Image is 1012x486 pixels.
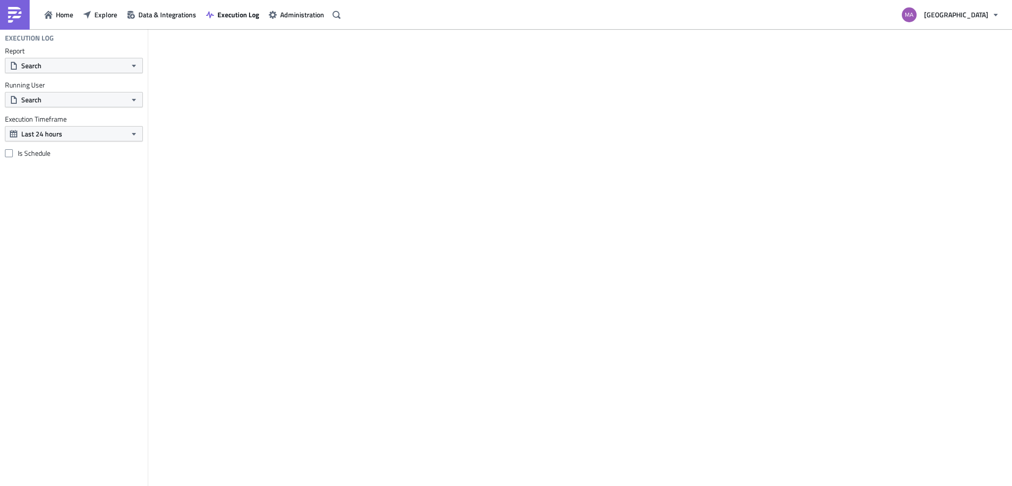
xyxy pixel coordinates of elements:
label: Running User [5,81,143,89]
button: Explore [78,7,122,22]
button: Search [5,92,143,107]
span: [GEOGRAPHIC_DATA] [924,9,988,20]
span: Search [21,94,42,105]
label: Execution Timeframe [5,115,143,124]
label: Report [5,46,143,55]
button: Execution Log [201,7,264,22]
span: Execution Log [217,9,259,20]
h4: Execution Log [5,34,54,43]
button: Last 24 hours [5,126,143,141]
span: Administration [280,9,324,20]
button: Search [5,58,143,73]
img: Avatar [901,6,918,23]
button: [GEOGRAPHIC_DATA] [896,4,1005,26]
button: Home [40,7,78,22]
span: Search [21,60,42,71]
button: Administration [264,7,329,22]
label: Is Schedule [5,149,143,158]
button: Data & Integrations [122,7,201,22]
span: Last 24 hours [21,129,62,139]
span: Data & Integrations [138,9,196,20]
span: Explore [94,9,117,20]
img: PushMetrics [7,7,23,23]
span: Home [56,9,73,20]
